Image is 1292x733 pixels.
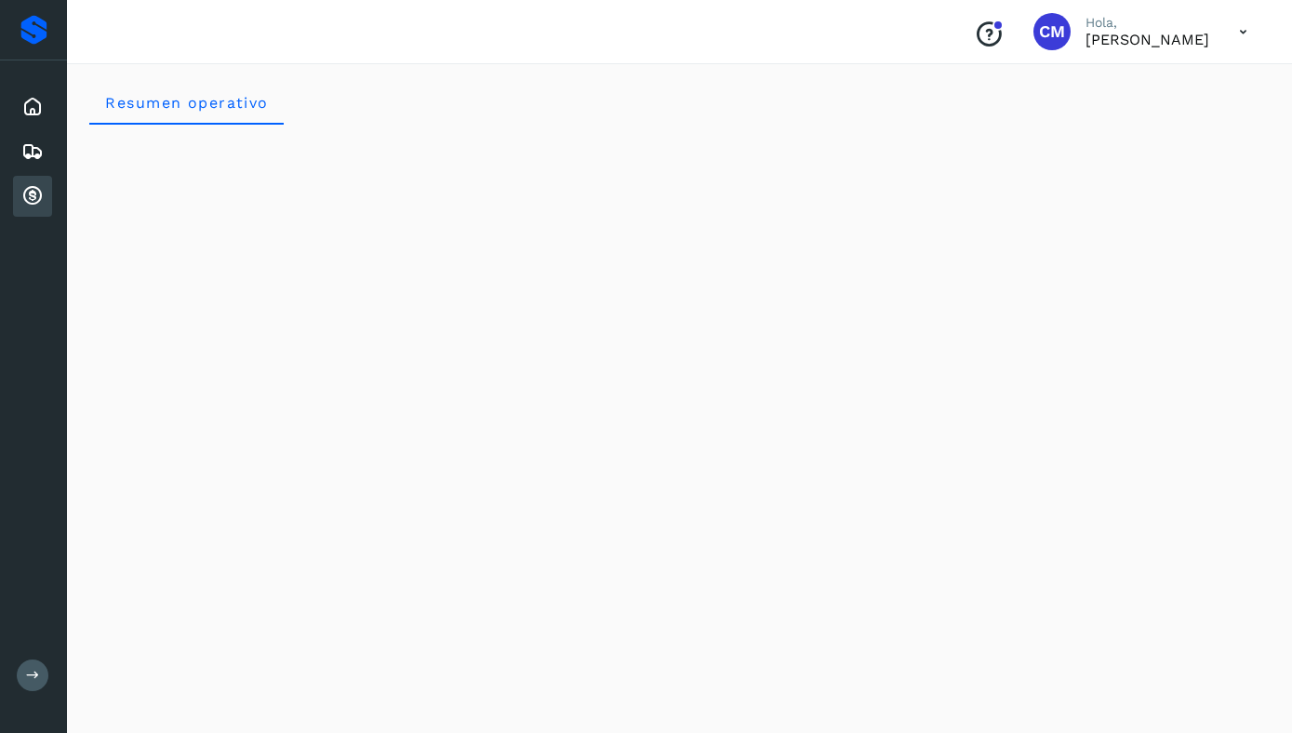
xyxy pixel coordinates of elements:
p: Hola, [1086,15,1209,31]
div: Embarques [13,131,52,172]
p: CARLOS MAIER GARCIA [1086,31,1209,48]
div: Cuentas por cobrar [13,176,52,217]
div: Inicio [13,87,52,127]
span: Resumen operativo [104,94,269,112]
